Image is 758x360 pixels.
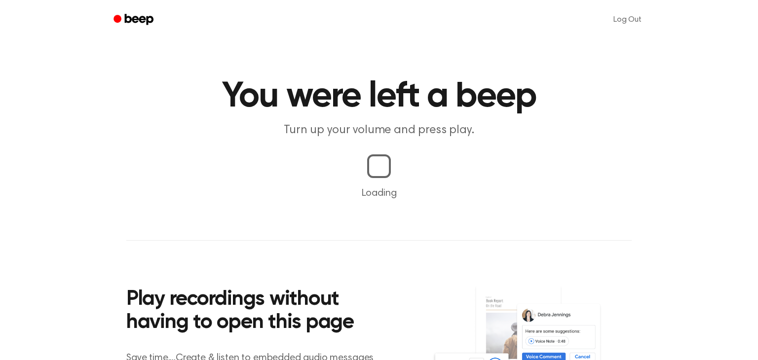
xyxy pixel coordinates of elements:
h1: You were left a beep [126,79,632,114]
a: Beep [107,10,162,30]
p: Loading [12,186,746,201]
a: Log Out [604,8,651,32]
p: Turn up your volume and press play. [189,122,568,139]
h2: Play recordings without having to open this page [126,288,392,335]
